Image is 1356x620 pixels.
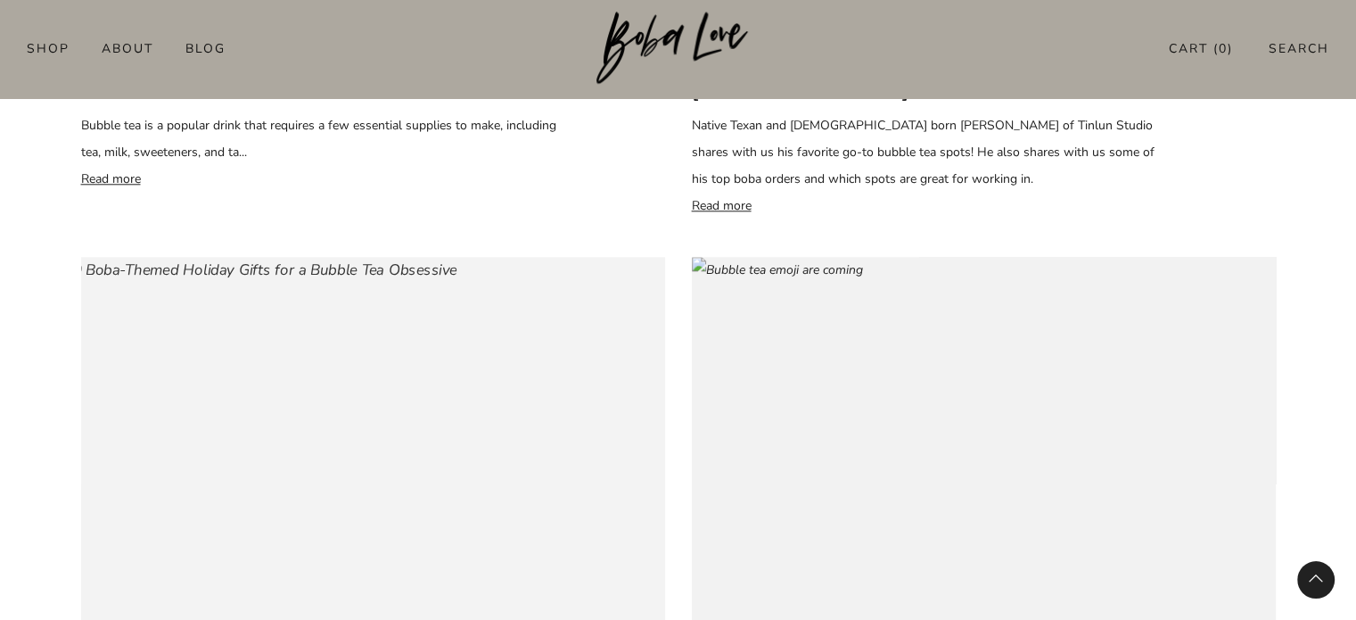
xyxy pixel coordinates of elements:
a: Cart [1169,34,1233,63]
a: Shop [27,34,70,62]
div: Bubble tea is a popular drink that requires a few essential supplies to make, including tea, milk... [81,112,578,166]
a: About [102,34,153,62]
a: Read more [81,166,578,193]
a: Read more [692,193,1188,219]
img: Boba Love [596,12,760,85]
a: Boba Love [596,12,760,86]
img: Bubble tea emoji are coming [692,257,863,284]
img: 10 Boba-Themed Holiday Gifts for a Bubble Tea Obsessive [46,254,456,286]
a: Search [1269,34,1329,63]
items-count: 0 [1219,40,1228,57]
a: Blog [185,34,226,62]
back-to-top-button: Back to top [1297,561,1335,599]
div: Native Texan and [DEMOGRAPHIC_DATA] born [PERSON_NAME] of Tinlun Studio shares with us his favori... [692,112,1188,193]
